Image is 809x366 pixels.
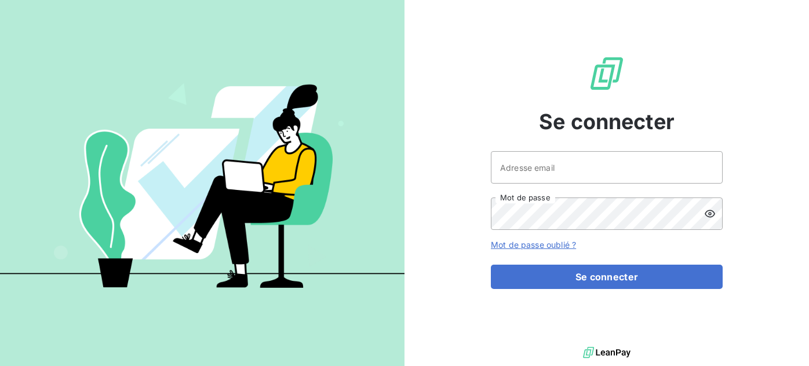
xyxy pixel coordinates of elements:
button: Se connecter [491,265,723,289]
input: placeholder [491,151,723,184]
img: Logo LeanPay [588,55,625,92]
img: logo [583,344,631,361]
span: Se connecter [539,106,675,137]
a: Mot de passe oublié ? [491,240,576,250]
